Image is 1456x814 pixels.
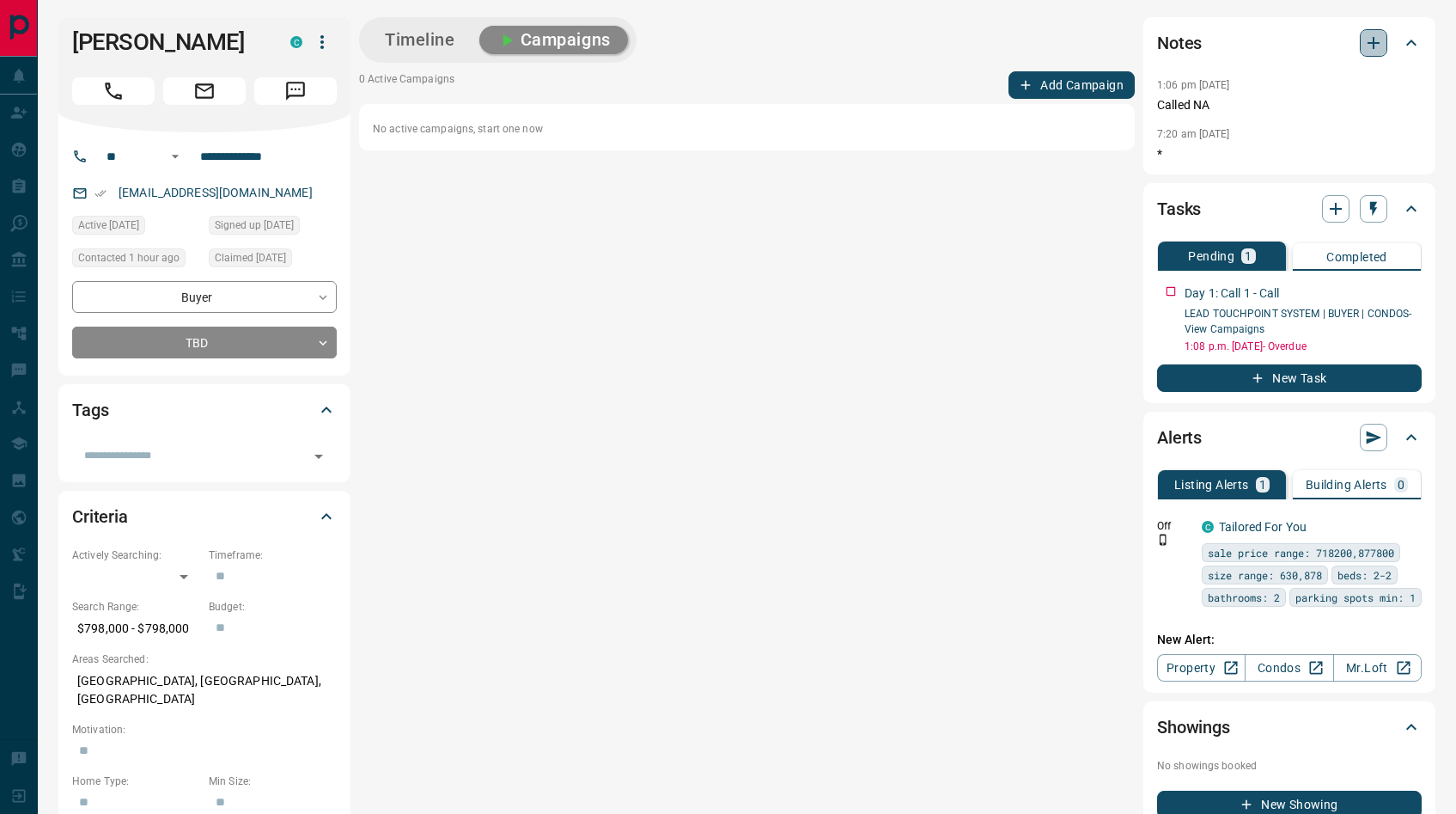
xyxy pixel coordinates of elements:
button: Timeline [368,26,472,54]
span: Claimed [DATE] [215,249,286,266]
p: Actively Searching: [72,548,200,563]
span: Email [163,77,246,105]
div: Criteria [72,496,337,537]
div: Showings [1157,707,1422,748]
button: Campaigns [479,26,628,54]
span: Signed up [DATE] [215,217,294,234]
p: $798,000 - $798,000 [72,615,200,643]
p: 0 Active Campaigns [359,71,454,99]
h2: Tasks [1157,195,1201,223]
p: Budget: [209,599,337,615]
p: Timeframe: [209,548,337,563]
a: Mr.Loft [1333,654,1422,682]
p: Home Type: [72,774,200,789]
p: Areas Searched: [72,652,337,667]
button: Open [307,444,331,468]
span: Contacted 1 hour ago [78,249,180,266]
p: 0 [1398,479,1404,491]
p: New Alert: [1157,631,1422,649]
div: TBD [72,327,337,358]
svg: Email Verified [94,187,107,199]
a: [EMAIL_ADDRESS][DOMAIN_NAME] [119,186,313,199]
button: Add Campaign [1008,71,1135,99]
h2: Tags [72,396,108,424]
p: Search Range: [72,599,200,615]
a: Condos [1245,654,1333,682]
div: condos.ca [290,36,302,48]
span: bathrooms: 2 [1208,589,1280,606]
div: Sat Aug 16 2025 [72,248,200,272]
span: parking spots min: 1 [1295,589,1416,606]
h2: Criteria [72,503,128,530]
span: Call [72,77,155,105]
p: No active campaigns, start one now [373,121,1121,137]
a: Tailored For You [1219,520,1307,534]
h2: Showings [1157,713,1230,741]
span: Message [254,77,337,105]
h2: Notes [1157,29,1202,57]
a: Property [1157,654,1246,682]
p: Off [1157,518,1191,534]
p: Listing Alerts [1174,479,1249,491]
div: condos.ca [1202,521,1214,533]
p: No showings booked [1157,758,1422,774]
p: Min Size: [209,774,337,789]
p: Called NA [1157,96,1422,114]
p: 1 [1259,479,1266,491]
p: 7:20 am [DATE] [1157,128,1230,140]
h2: Alerts [1157,424,1202,451]
h1: [PERSON_NAME] [72,28,265,56]
div: Thu Aug 07 2025 [209,216,337,240]
div: Alerts [1157,417,1422,458]
span: size range: 630,878 [1208,566,1322,584]
a: LEAD TOUCHPOINT SYSTEM | BUYER | CONDOS- View Campaigns [1185,308,1412,335]
p: 1 [1245,250,1252,262]
button: Open [165,146,186,167]
div: Thu Aug 07 2025 [72,216,200,240]
span: sale price range: 718200,877800 [1208,544,1394,561]
button: New Task [1157,364,1422,392]
p: 1:06 pm [DATE] [1157,79,1230,91]
p: 1:08 p.m. [DATE] - Overdue [1185,339,1422,354]
div: Tags [72,389,337,431]
div: Notes [1157,22,1422,64]
p: [GEOGRAPHIC_DATA], [GEOGRAPHIC_DATA], [GEOGRAPHIC_DATA] [72,667,337,713]
p: Motivation: [72,722,337,737]
p: Completed [1326,251,1387,263]
div: Buyer [72,281,337,313]
span: Active [DATE] [78,217,139,234]
span: beds: 2-2 [1337,566,1392,584]
p: Building Alerts [1306,479,1387,491]
svg: Push Notification Only [1157,534,1169,546]
div: Fri Aug 08 2025 [209,248,337,272]
p: Day 1: Call 1 - Call [1185,285,1280,303]
p: Pending [1188,250,1234,262]
div: Tasks [1157,188,1422,230]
